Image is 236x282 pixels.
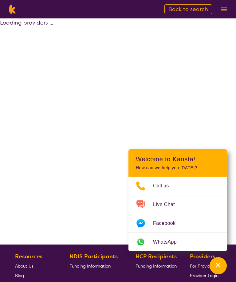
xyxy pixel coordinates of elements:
[69,253,118,260] b: NDIS Participants
[210,257,227,274] button: Channel Menu
[128,177,227,251] ul: Choose channel
[136,155,219,163] h2: Welcome to Karista!
[190,271,218,280] a: Provider Login
[153,219,183,228] span: Facebook
[168,6,208,13] span: Back to search
[153,181,176,190] span: Call us
[15,261,56,271] a: About Us
[15,271,56,280] a: Blog
[69,261,122,271] a: Funding Information
[190,261,218,271] a: For Providers
[221,7,227,11] img: menu
[190,263,216,269] span: For Providers
[69,263,111,269] span: Funding Information
[153,237,184,247] span: WhatsApp
[164,4,212,14] a: Back to search
[136,253,177,260] b: HCP Recipients
[128,233,227,251] a: Web link opens in a new tab.
[15,263,33,269] span: About Us
[128,149,227,251] div: Channel Menu
[136,263,177,269] span: Funding Information
[136,261,177,271] a: Funding Information
[190,273,218,278] span: Provider Login
[153,200,182,209] span: Live Chat
[15,253,42,260] b: Resources
[15,273,24,278] span: Blog
[136,165,219,170] p: How can we help you [DATE]?
[7,5,17,14] img: Karista logo
[190,253,215,260] b: Providers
